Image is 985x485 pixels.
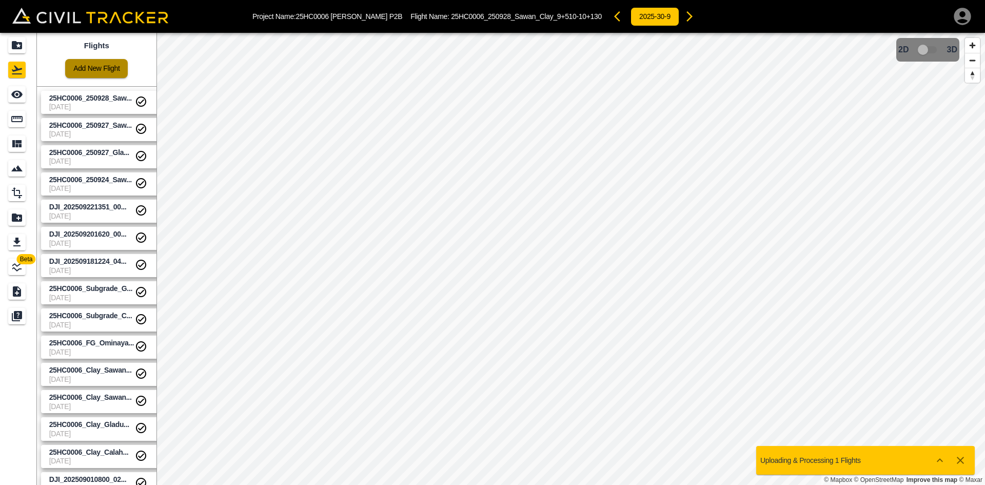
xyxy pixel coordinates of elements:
[854,476,904,483] a: OpenStreetMap
[965,53,980,68] button: Zoom out
[824,476,852,483] a: Mapbox
[451,12,602,21] span: 25HC0006_250928_Sawan_Clay_9+510-10+130
[156,33,985,485] canvas: Map
[631,7,679,26] button: 2025-30-9
[252,12,402,21] p: Project Name: 25HC0006 [PERSON_NAME] P2B
[930,450,950,471] button: Show more
[965,38,980,53] button: Zoom in
[907,476,957,483] a: Map feedback
[760,456,861,464] p: Uploading & Processing 1 Flights
[959,476,982,483] a: Maxar
[12,8,168,24] img: Civil Tracker
[965,68,980,83] button: Reset bearing to north
[898,45,909,54] span: 2D
[947,45,957,54] span: 3D
[913,40,943,60] span: 3D model not uploaded yet
[410,12,602,21] p: Flight Name:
